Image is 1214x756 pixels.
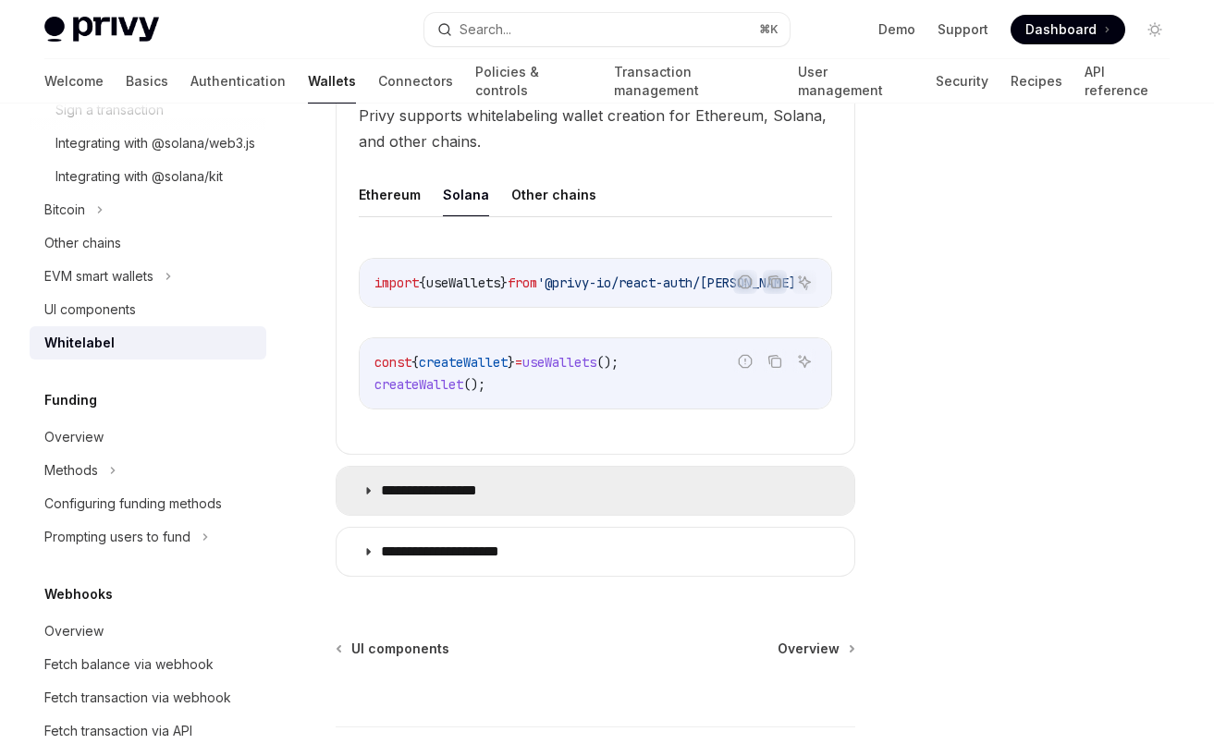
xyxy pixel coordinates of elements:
a: Support [938,20,988,39]
a: Fetch balance via webhook [30,648,266,681]
div: Fetch balance via webhook [44,653,214,676]
div: Prompting users to fund [44,526,190,548]
span: useWallets [522,354,596,371]
a: Overview [30,615,266,648]
span: } [500,274,508,291]
a: Authentication [190,59,286,104]
a: Overview [30,421,266,454]
div: Fetch transaction via API [44,720,192,742]
button: Toggle dark mode [1140,15,1170,44]
a: UI components [30,293,266,326]
span: (); [463,376,485,393]
a: Integrating with @solana/web3.js [30,127,266,160]
h5: Funding [44,389,97,411]
div: Whitelabel [44,332,115,354]
a: Basics [126,59,168,104]
a: Configuring funding methods [30,487,266,520]
div: Other chains [44,232,121,254]
span: { [411,354,419,371]
button: Search...⌘K [424,13,790,46]
span: } [508,354,515,371]
div: Search... [460,18,511,41]
button: Other chains [511,173,596,216]
div: EVM smart wallets [44,265,153,287]
button: Solana [443,173,489,216]
a: Policies & controls [475,59,592,104]
a: Other chains [30,226,266,260]
span: UI components [351,640,449,658]
div: Integrating with @solana/web3.js [55,132,255,154]
h5: Webhooks [44,583,113,605]
button: Ask AI [792,349,816,373]
a: User management [798,59,913,104]
a: Dashboard [1011,15,1125,44]
span: Dashboard [1025,20,1097,39]
div: UI components [44,299,136,321]
a: Integrating with @solana/kit [30,160,266,193]
button: Copy the contents from the code block [763,349,787,373]
a: Overview [778,640,853,658]
a: Fetch transaction via API [30,714,266,748]
a: Welcome [44,59,104,104]
button: Ethereum [359,173,421,216]
span: = [515,354,522,371]
span: { [419,274,426,291]
a: UI components [337,640,449,658]
div: Bitcoin [44,199,85,221]
a: API reference [1085,59,1170,104]
span: ⌘ K [759,22,779,37]
span: const [374,354,411,371]
a: Recipes [1011,59,1062,104]
span: from [508,274,537,291]
span: createWallet [419,354,508,371]
a: Demo [878,20,915,39]
span: Privy supports whitelabeling wallet creation for Ethereum, Solana, and other chains. [359,103,832,154]
div: Overview [44,620,104,642]
div: Fetch transaction via webhook [44,687,231,709]
button: Report incorrect code [733,349,757,373]
span: Overview [778,640,840,658]
span: '@privy-io/react-auth/[PERSON_NAME]' [537,274,803,291]
div: Overview [44,426,104,448]
details: **** **** *****Privy supports whitelabeling wallet creation for Ethereum, Solana, and other chain... [336,46,855,455]
div: Configuring funding methods [44,493,222,515]
a: Fetch transaction via webhook [30,681,266,714]
button: Copy the contents from the code block [763,270,787,294]
button: Report incorrect code [733,270,757,294]
a: Whitelabel [30,326,266,360]
div: Integrating with @solana/kit [55,165,223,188]
button: Ask AI [792,270,816,294]
span: createWallet [374,376,463,393]
a: Connectors [378,59,453,104]
div: Methods [44,459,98,482]
a: Wallets [308,59,356,104]
span: import [374,274,419,291]
span: (); [596,354,619,371]
a: Security [936,59,988,104]
a: Transaction management [614,59,776,104]
span: useWallets [426,274,500,291]
img: light logo [44,17,159,43]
